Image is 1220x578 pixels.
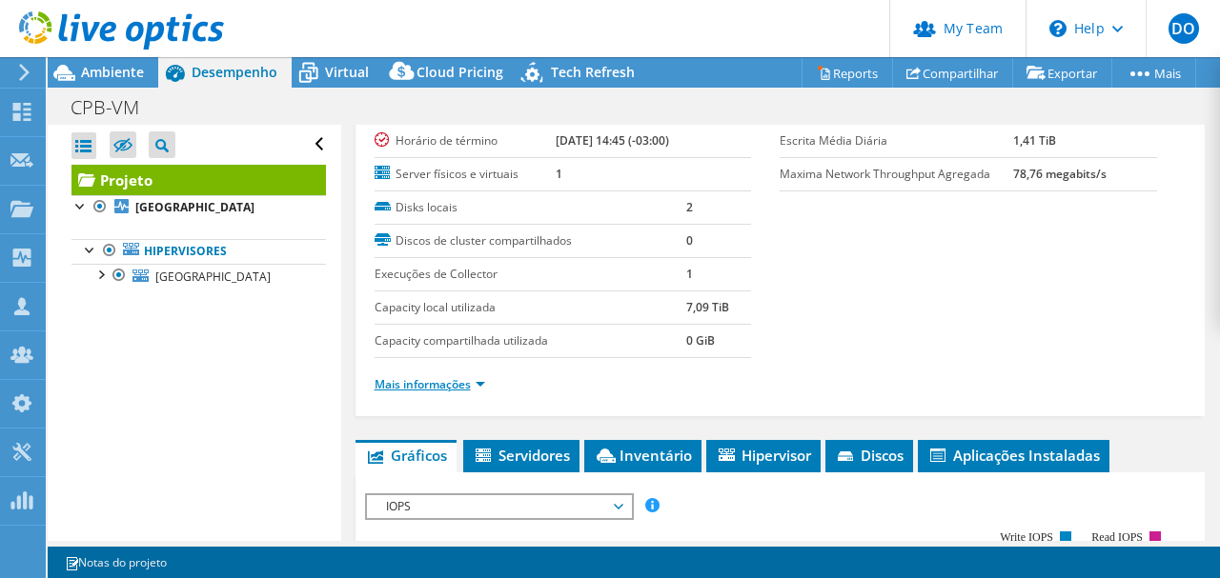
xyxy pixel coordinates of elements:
label: Maxima Network Throughput Agregada [780,165,1012,184]
a: Mais [1111,58,1196,88]
a: Notas do projeto [51,550,180,574]
span: Gráficos [365,446,447,465]
label: Capacity local utilizada [375,298,687,317]
span: Servidores [473,446,570,465]
svg: \n [1049,20,1067,37]
b: 78,76 megabits/s [1013,166,1107,182]
b: [DATE] 14:45 (-03:00) [556,132,669,149]
span: Aplicações Instaladas [927,446,1100,465]
span: [GEOGRAPHIC_DATA] [155,269,271,285]
label: Capacity compartilhada utilizada [375,331,687,350]
span: Desempenho [192,63,277,81]
span: Virtual [325,63,369,81]
b: 1 [556,166,562,182]
span: IOPS [376,495,621,518]
label: Escrita Média Diária [780,131,1012,150]
span: Inventário [594,446,692,465]
b: 0 GiB [686,332,715,349]
span: Tech Refresh [551,63,635,81]
label: Horário de término [375,131,556,150]
text: Write IOPS [1000,530,1053,544]
b: [GEOGRAPHIC_DATA] [135,199,254,215]
b: 1 [686,266,693,282]
span: Ambiente [81,63,144,81]
span: Hipervisor [716,446,811,465]
label: Server físicos e virtuais [375,165,556,184]
h1: CPB-VM [62,97,169,118]
label: Discos de cluster compartilhados [375,231,687,250]
a: [GEOGRAPHIC_DATA] [71,195,326,220]
text: Read IOPS [1091,530,1143,544]
span: Discos [835,446,904,465]
a: [GEOGRAPHIC_DATA] [71,264,326,289]
span: DO [1169,13,1199,44]
label: Disks locais [375,198,687,217]
a: Compartilhar [892,58,1013,88]
a: Mais informações [375,376,485,392]
a: Projeto [71,165,326,195]
b: 1,41 TiB [1013,132,1056,149]
b: 7,09 TiB [686,299,729,315]
b: 0 [686,232,693,249]
b: 2 [686,199,693,215]
a: Reports [802,58,893,88]
a: Hipervisores [71,239,326,264]
span: Cloud Pricing [417,63,503,81]
label: Execuções de Collector [375,265,687,284]
a: Exportar [1012,58,1112,88]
